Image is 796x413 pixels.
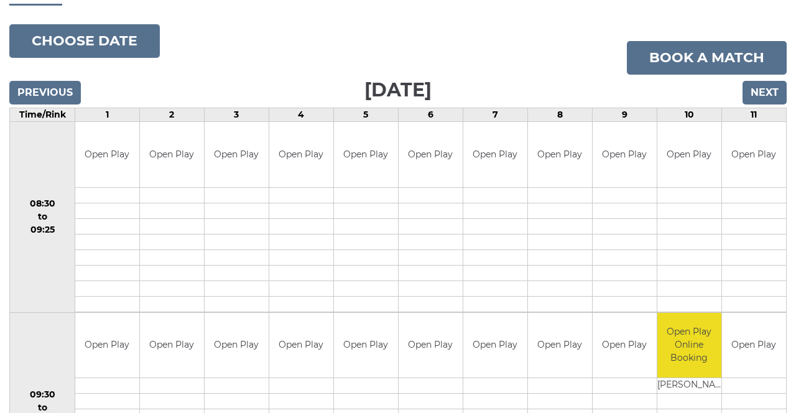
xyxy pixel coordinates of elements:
td: 10 [657,108,721,122]
td: 8 [527,108,592,122]
td: 08:30 to 09:25 [10,122,75,313]
td: 2 [139,108,204,122]
td: Open Play [399,313,463,378]
td: Open Play [75,122,139,187]
td: Open Play [269,122,333,187]
td: Open Play [463,313,527,378]
td: Open Play [528,313,592,378]
td: Open Play [334,122,398,187]
td: Open Play [205,122,269,187]
td: Open Play [528,122,592,187]
td: Open Play [722,313,786,378]
td: Open Play [657,122,721,187]
td: Open Play Online Booking [657,313,721,378]
td: Open Play [334,313,398,378]
td: Open Play [205,313,269,378]
td: 1 [75,108,140,122]
input: Previous [9,81,81,104]
td: Open Play [593,122,657,187]
td: Open Play [269,313,333,378]
td: Open Play [399,122,463,187]
td: Open Play [463,122,527,187]
td: Open Play [140,313,204,378]
td: Open Play [593,313,657,378]
td: 9 [592,108,657,122]
td: Open Play [140,122,204,187]
td: 4 [269,108,333,122]
td: Open Play [722,122,786,187]
button: Choose date [9,24,160,58]
td: 11 [721,108,786,122]
td: Time/Rink [10,108,75,122]
td: 3 [204,108,269,122]
input: Next [743,81,787,104]
td: 6 [398,108,463,122]
a: Book a match [627,41,787,75]
td: [PERSON_NAME] [657,378,721,394]
td: Open Play [75,313,139,378]
td: 7 [463,108,527,122]
td: 5 [333,108,398,122]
